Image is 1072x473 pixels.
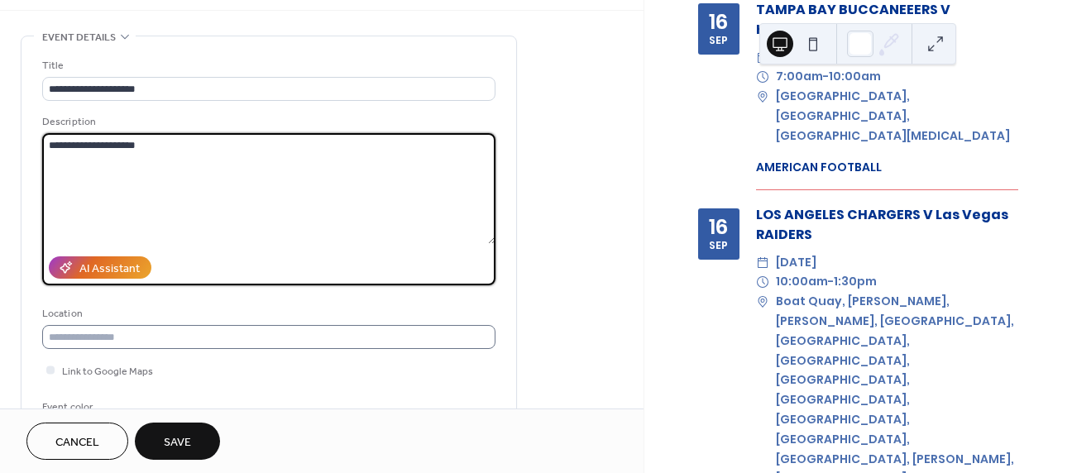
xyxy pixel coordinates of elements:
[828,272,834,292] span: -
[756,292,769,312] div: ​
[42,57,492,74] div: Title
[756,48,769,68] div: ​
[709,217,728,237] div: 16
[756,253,769,273] div: ​
[709,36,728,46] div: Sep
[62,363,153,380] span: Link to Google Maps
[79,260,140,278] div: AI Assistant
[776,253,816,273] span: [DATE]
[829,67,881,87] span: 10:00am
[42,399,166,416] div: Event color
[49,256,151,279] button: AI Assistant
[42,29,116,46] span: Event details
[709,241,728,251] div: Sep
[26,423,128,460] button: Cancel
[776,272,828,292] span: 10:00am
[756,67,769,87] div: ​
[42,113,492,131] div: Description
[756,205,1018,245] div: LOS ANGELES CHARGERS V Las Vegas RAIDERS
[164,434,191,451] span: Save
[709,12,728,32] div: 16
[756,87,769,107] div: ​
[756,159,1018,176] div: AMERICAN FOOTBALL
[135,423,220,460] button: Save
[756,272,769,292] div: ​
[776,67,823,87] span: 7:00am
[823,67,829,87] span: -
[776,87,1018,146] span: [GEOGRAPHIC_DATA], [GEOGRAPHIC_DATA], [GEOGRAPHIC_DATA][MEDICAL_DATA]
[42,305,492,322] div: Location
[834,272,877,292] span: 1:30pm
[55,434,99,451] span: Cancel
